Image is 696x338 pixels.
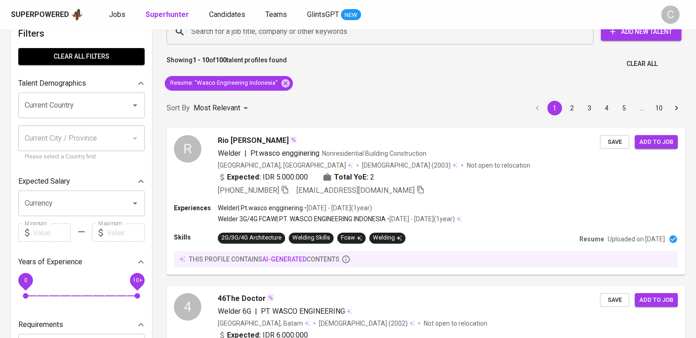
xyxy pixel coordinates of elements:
img: app logo [71,8,83,22]
div: 2G/3G/4G Architecture [221,234,281,242]
span: Pt.wasco engginering [250,149,319,158]
button: Go to page 3 [582,101,597,115]
span: Teams [265,10,287,19]
span: | [255,306,257,317]
div: Most Relevant [194,100,251,117]
b: 100 [216,56,227,64]
p: Not open to relocation [424,319,487,328]
span: Jobs [109,10,125,19]
p: Skills [174,233,218,242]
div: Welding [373,234,402,242]
p: Showing of talent profiles found [167,55,287,72]
b: 1 - 10 [193,56,209,64]
p: • [DATE] - [DATE] ( 1 year ) [303,203,372,213]
button: Save [600,135,629,149]
p: Requirements [18,319,63,330]
a: RRio [PERSON_NAME]Welder|Pt.wasco enggineringNonresidential Building Construction[GEOGRAPHIC_DATA... [167,128,685,275]
p: Sort By [167,103,190,114]
button: Add to job [635,135,678,149]
span: Welder 6G [218,307,251,316]
button: Add to job [635,293,678,307]
p: this profile contains contents [189,255,340,264]
button: Open [129,99,141,112]
span: Rio [PERSON_NAME] [218,135,289,146]
span: AI-generated [262,256,307,263]
div: [GEOGRAPHIC_DATA], Batam [218,319,310,328]
button: Go to next page [669,101,684,115]
p: Experiences [174,203,218,213]
p: • [DATE] - [DATE] ( 1 year ) [386,214,455,224]
button: Go to page 5 [617,101,631,115]
span: 2 [370,172,374,183]
span: 10+ [132,277,142,283]
div: … [634,104,649,113]
p: Please select a Country first [25,153,138,162]
button: Save [600,293,629,307]
div: Years of Experience [18,253,145,271]
span: Add to job [639,137,673,147]
nav: pagination navigation [529,101,685,115]
p: Uploaded on [DATE] [608,234,665,244]
input: Value [107,224,145,242]
span: [DEMOGRAPHIC_DATA] [319,319,388,328]
span: Candidates [209,10,245,19]
div: Welding Skills [292,234,330,242]
button: Clear All [623,55,661,72]
span: NEW [341,11,361,20]
span: | [244,148,247,159]
a: Candidates [209,9,247,21]
span: Add to job [639,295,673,305]
div: 4 [174,293,201,321]
b: Expected: [227,172,261,183]
p: Years of Experience [18,256,82,267]
span: 46The Doctor [218,293,266,304]
div: [GEOGRAPHIC_DATA], [GEOGRAPHIC_DATA] [218,161,353,170]
p: Resume [579,234,604,244]
span: GlintsGPT [307,10,339,19]
div: R [174,135,201,163]
div: Expected Salary [18,172,145,191]
span: Welder [218,149,241,158]
a: Superpoweredapp logo [11,8,83,22]
a: Superhunter [146,9,191,21]
span: Clear All [626,58,658,70]
button: Add New Talent [601,22,681,41]
div: Fcaw [341,234,362,242]
b: Superhunter [146,10,189,19]
div: Superpowered [11,10,69,20]
img: magic_wand.svg [290,136,297,143]
button: Go to page 4 [599,101,614,115]
button: Go to page 10 [652,101,666,115]
a: Teams [265,9,289,21]
span: PT. WASCO ENGINEERING [261,307,345,316]
div: (2002) [319,319,415,328]
p: Not open to relocation [467,161,530,170]
div: Talent Demographics [18,74,145,93]
button: page 1 [547,101,562,115]
span: Resume : "Wasco Engineering Indonesia" [165,79,283,87]
button: Go to page 2 [565,101,579,115]
span: [PHONE_NUMBER] [218,186,279,195]
img: magic_wand.svg [267,294,274,301]
span: Save [604,295,625,305]
p: Talent Demographics [18,78,86,89]
div: Requirements [18,316,145,334]
span: [EMAIL_ADDRESS][DOMAIN_NAME] [297,186,415,195]
div: Resume: "Wasco Engineering Indonesia" [165,76,293,91]
input: Value [33,224,71,242]
div: IDR 5.000.000 [218,172,308,183]
span: Nonresidential Building Construction [322,150,426,157]
span: 0 [24,277,27,283]
h6: Filters [18,26,145,41]
div: C [661,5,680,24]
button: Clear All filters [18,48,145,65]
a: GlintsGPT NEW [307,9,361,21]
span: Clear All filters [26,51,137,62]
p: Expected Salary [18,176,70,187]
span: Save [604,137,625,147]
div: (2003) [362,161,458,170]
p: Most Relevant [194,103,240,114]
p: Welder | Pt.wasco engginering [218,203,303,213]
span: Add New Talent [608,26,674,38]
p: Welder 3G/4G FCAW | PT. WASCO ENGINEERING INDONESIA [218,214,386,224]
